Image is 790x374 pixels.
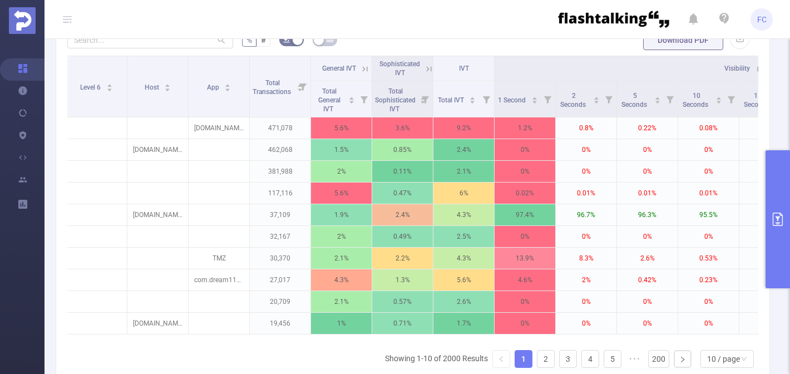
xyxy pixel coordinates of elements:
[372,117,433,139] p: 3.6%
[250,161,310,182] p: 381,988
[678,183,739,204] p: 0.01%
[246,36,252,45] span: %
[556,269,616,291] p: 2%
[372,269,433,291] p: 1.3%
[498,356,505,362] i: icon: left
[556,117,616,139] p: 0.8%
[250,313,310,334] p: 19,456
[372,183,433,204] p: 0.47%
[372,313,433,334] p: 0.71%
[250,248,310,269] p: 30,370
[662,81,678,117] i: Filter menu
[189,269,249,291] p: com.dream11sportsguru
[311,313,372,334] p: 1%
[478,81,494,117] i: Filter menu
[617,183,678,204] p: 0.01%
[655,95,661,99] i: icon: caret-up
[372,226,433,247] p: 0.49%
[165,87,171,90] i: icon: caret-down
[495,269,555,291] p: 4.6%
[531,95,537,99] i: icon: caret-up
[515,351,532,367] a: 1
[617,117,678,139] p: 0.22%
[318,87,340,113] span: Total General IVT
[250,291,310,312] p: 20,709
[683,92,710,109] span: 10 Seconds
[385,350,488,368] li: Showing 1-10 of 2000 Results
[106,82,112,86] i: icon: caret-up
[617,291,678,312] p: 0%
[757,8,767,31] span: FC
[723,81,739,117] i: Filter menu
[537,351,554,367] a: 2
[311,248,372,269] p: 2.1%
[348,95,355,102] div: Sort
[604,351,621,367] a: 5
[648,350,669,368] li: 200
[80,83,102,91] span: Level 6
[349,95,355,99] i: icon: caret-up
[678,226,739,247] p: 0%
[327,36,333,43] i: icon: table
[349,99,355,102] i: icon: caret-down
[617,269,678,291] p: 0.42%
[515,350,532,368] li: 1
[225,87,231,90] i: icon: caret-down
[649,351,669,367] a: 200
[311,183,372,204] p: 5.6%
[164,82,171,89] div: Sort
[311,117,372,139] p: 5.6%
[604,350,621,368] li: 5
[556,183,616,204] p: 0.01%
[459,65,469,72] span: IVT
[740,356,747,363] i: icon: down
[106,82,113,89] div: Sort
[593,95,600,102] div: Sort
[498,96,527,104] span: 1 Second
[626,350,644,368] li: Next 5 Pages
[372,204,433,225] p: 2.4%
[311,204,372,225] p: 1.9%
[617,204,678,225] p: 96.3%
[433,204,494,225] p: 4.3%
[127,313,188,334] p: [DOMAIN_NAME]
[678,204,739,225] p: 95.5%
[417,81,433,117] i: Filter menu
[495,313,555,334] p: 0%
[261,36,266,45] span: #
[356,81,372,117] i: Filter menu
[716,95,722,99] i: icon: caret-up
[643,30,723,50] button: Download PDF
[621,92,649,109] span: 5 Seconds
[224,82,231,89] div: Sort
[379,60,420,77] span: Sophisticated IVT
[679,356,686,363] i: icon: right
[253,79,293,96] span: Total Transactions
[127,139,188,160] p: [DOMAIN_NAME]
[250,226,310,247] p: 32,167
[311,226,372,247] p: 2%
[556,226,616,247] p: 0%
[322,65,356,72] span: General IVT
[581,350,599,368] li: 4
[617,248,678,269] p: 2.6%
[311,139,372,160] p: 1.5%
[250,117,310,139] p: 471,078
[617,313,678,334] p: 0%
[106,87,112,90] i: icon: caret-down
[617,161,678,182] p: 0%
[375,87,416,113] span: Total Sophisticated IVT
[495,161,555,182] p: 0%
[556,139,616,160] p: 0%
[372,161,433,182] p: 0.11%
[495,226,555,247] p: 0%
[495,248,555,269] p: 13.9%
[127,204,188,225] p: [DOMAIN_NAME]
[560,351,576,367] a: 3
[560,92,587,109] span: 2 Seconds
[495,183,555,204] p: 0.02%
[556,248,616,269] p: 8.3%
[678,248,739,269] p: 0.53%
[716,99,722,102] i: icon: caret-down
[311,269,372,291] p: 4.3%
